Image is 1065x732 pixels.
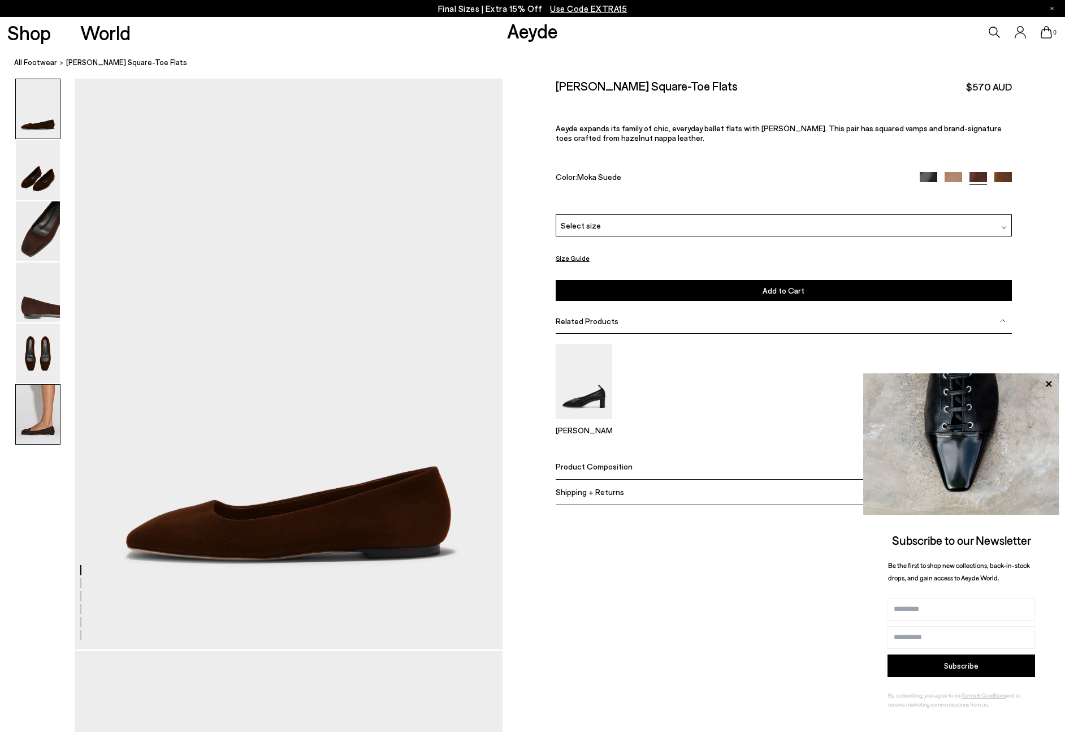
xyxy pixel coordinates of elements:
[438,2,627,16] p: Final Sizes | Extra 15% Off
[80,23,131,42] a: World
[1052,29,1058,36] span: 0
[863,373,1059,515] img: ca3f721fb6ff708a270709c41d776025.jpg
[1000,318,1006,324] img: svg%3E
[507,19,558,42] a: Aeyde
[550,3,627,14] span: Navigate to /collections/ss25-final-sizes
[892,533,1031,547] span: Subscribe to our Newsletter
[16,79,60,139] img: Ida Suede Square-Toe Flats - Image 1
[14,57,57,68] a: All Footwear
[556,123,1012,143] p: Aeyde expands its family of chic, everyday ballet flats with [PERSON_NAME]. This pair has squared...
[556,411,612,435] a: Narissa Ruched Pumps [PERSON_NAME]
[966,80,1012,94] span: $570 AUD
[556,316,618,326] span: Related Products
[556,172,905,185] div: Color:
[16,262,60,322] img: Ida Suede Square-Toe Flats - Image 4
[16,201,60,261] img: Ida Suede Square-Toe Flats - Image 3
[556,425,612,435] p: [PERSON_NAME]
[7,23,51,42] a: Shop
[66,57,187,68] span: [PERSON_NAME] Square-Toe Flats
[16,140,60,200] img: Ida Suede Square-Toe Flats - Image 2
[561,219,601,231] span: Select size
[556,487,624,497] span: Shipping + Returns
[888,692,962,699] span: By subscribing, you agree to our
[16,324,60,383] img: Ida Suede Square-Toe Flats - Image 5
[556,79,738,93] h2: [PERSON_NAME] Square-Toe Flats
[962,692,1006,699] a: Terms & Conditions
[888,655,1035,677] button: Subscribe
[888,561,1030,582] span: Be the first to shop new collections, back-in-stock drops, and gain access to Aeyde World.
[763,286,804,295] span: Add to Cart
[556,251,590,265] button: Size Guide
[1001,225,1007,230] img: svg%3E
[556,280,1012,301] button: Add to Cart
[577,172,621,182] span: Moka Suede
[556,462,633,471] span: Product Composition
[14,48,1065,79] nav: breadcrumb
[556,344,612,419] img: Narissa Ruched Pumps
[1041,26,1052,38] a: 0
[16,385,60,444] img: Ida Suede Square-Toe Flats - Image 6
